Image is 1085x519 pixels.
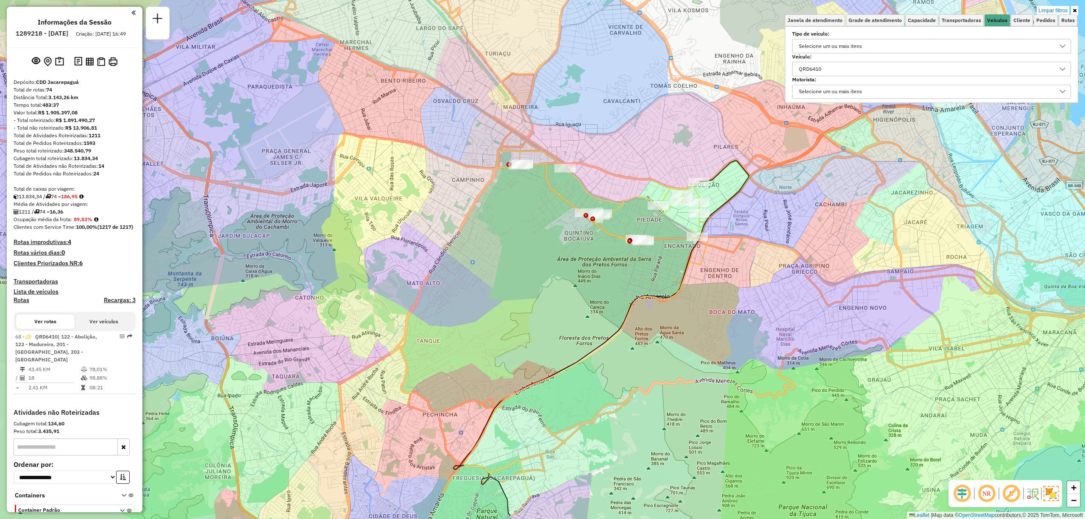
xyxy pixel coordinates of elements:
[14,194,19,199] i: Cubagem total roteirizado
[75,314,133,329] button: Ver veículos
[18,506,110,514] span: Container Padrão
[14,185,136,193] div: Total de caixas por viagem:
[14,109,136,117] div: Valor total:
[792,53,1071,61] label: Veículo:
[14,278,136,285] h4: Transportadoras
[56,117,95,123] strong: R$ 1.891.490,27
[53,55,66,68] button: Painel de Sugestão
[81,385,85,390] i: Tempo total em rota
[28,383,81,392] td: 2,41 KM
[38,18,111,26] h4: Informações da Sessão
[14,297,29,304] h4: Rotas
[64,147,91,154] strong: 348.540,79
[14,459,136,469] label: Ordenar por:
[74,216,92,222] strong: 89,83%
[79,194,83,199] i: Meta Caixas/viagem: 216,70 Diferença: -29,75
[30,55,42,68] button: Exibir sessão original
[14,239,136,246] h4: Rotas improdutivas:
[149,10,166,29] a: Nova sessão e pesquisa
[792,76,1071,83] label: Motorista:
[14,78,136,86] div: Depósito:
[120,334,125,339] em: Opções
[796,39,865,53] div: Selecione um ou mais itens
[1043,486,1059,501] img: Exibir/Ocultar setores
[1037,6,1069,15] a: Limpar filtros
[15,333,97,363] span: 68 -
[959,512,995,518] a: OpenStreetMap
[35,333,58,340] span: QRD6410
[14,86,136,94] div: Total de rotas:
[14,200,136,208] div: Média de Atividades por viagem:
[76,224,97,230] strong: 100,00%
[14,162,136,170] div: Total de Atividades não Roteirizadas:
[1036,18,1055,23] span: Pedidos
[15,491,111,500] span: Containers
[89,383,132,392] td: 08:21
[1071,6,1078,15] a: Ocultar filtros
[20,367,25,372] i: Distância Total
[1071,482,1077,493] span: +
[79,259,83,267] strong: 6
[81,375,87,380] i: % de utilização da cubagem
[72,30,129,38] div: Criação: [DATE] 16:49
[98,163,104,169] strong: 14
[94,217,98,222] em: Média calculada utilizando a maior ocupação (%Peso ou %Cubagem) de cada rota da sessão. Rotas cro...
[14,193,136,200] div: 13.834,34 / 74 =
[14,209,19,214] i: Total de Atividades
[15,383,19,392] td: =
[97,224,133,230] strong: (1217 de 1217)
[107,56,119,68] button: Imprimir Rotas
[61,249,65,256] strong: 0
[14,208,136,216] div: 1211 / 74 =
[14,117,136,124] div: - Total roteirizado:
[131,8,136,17] a: Clique aqui para minimizar o painel
[48,94,78,100] strong: 3.143,26 km
[61,193,78,200] strong: 186,95
[1013,18,1030,23] span: Cliente
[987,18,1007,23] span: Veículos
[792,30,1071,38] label: Tipo de veículo:
[36,79,79,85] strong: CDD Jacarepaguá
[907,512,1085,519] div: Map data © contributors,© 2025 TomTom, Microsoft
[95,56,107,68] button: Visualizar Romaneio
[116,471,130,484] button: Ordem crescente
[38,428,59,434] strong: 3.435,91
[72,55,84,68] button: Logs desbloquear sessão
[14,94,136,101] div: Distância Total:
[50,208,63,215] strong: 16,36
[14,132,136,139] div: Total de Atividades Roteirizadas:
[14,124,136,132] div: - Total não roteirizado:
[45,194,51,199] i: Total de rotas
[14,170,136,178] div: Total de Pedidos não Roteirizados:
[16,314,75,329] button: Ver rotas
[1001,483,1021,504] span: Exibir rótulo
[14,260,136,267] h4: Clientes Priorizados NR:
[89,132,100,139] strong: 1211
[42,55,53,68] button: Centralizar mapa no depósito ou ponto de apoio
[909,512,929,518] a: Leaflet
[1061,18,1075,23] span: Rotas
[14,101,136,109] div: Tempo total:
[38,109,78,116] strong: R$ 1.905.397,08
[81,367,87,372] i: % de utilização do peso
[93,170,99,177] strong: 24
[84,56,95,67] button: Visualizar relatório de Roteirização
[1071,495,1077,505] span: −
[14,224,76,230] span: Clientes com Service Time:
[28,365,81,374] td: 43,45 KM
[42,102,59,108] strong: 483:37
[65,125,97,131] strong: R$ 13.906,81
[16,30,68,37] h6: 1289218 - [DATE]
[976,483,997,504] span: Ocultar NR
[14,249,136,256] h4: Rotas vários dias:
[849,18,902,23] span: Grade de atendimento
[20,375,25,380] i: Total de Atividades
[14,427,136,435] div: Peso total:
[796,62,824,76] div: QRD6410
[796,85,865,99] div: Selecione um ou mais itens
[787,18,843,23] span: Janela de atendimento
[46,86,52,93] strong: 74
[127,334,132,339] em: Rota exportada
[14,139,136,147] div: Total de Pedidos Roteirizados:
[14,216,72,222] span: Ocupação média da frota:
